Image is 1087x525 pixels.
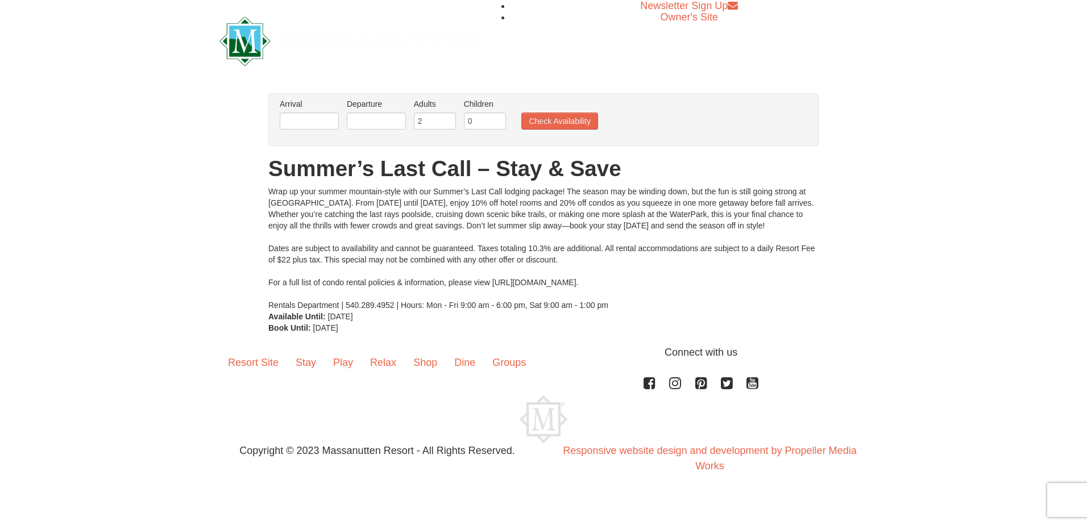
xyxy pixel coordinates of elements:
img: Massanutten Resort Logo [219,16,480,66]
strong: Available Until: [268,312,326,321]
label: Children [464,98,506,110]
a: Resort Site [219,345,287,380]
a: Relax [362,345,405,380]
p: Connect with us [219,345,868,360]
span: [DATE] [313,323,338,332]
img: Massanutten Resort Logo [520,395,567,443]
div: Wrap up your summer mountain-style with our Summer’s Last Call lodging package! The season may be... [268,186,819,311]
a: Shop [405,345,446,380]
a: Dine [446,345,484,380]
a: Groups [484,345,534,380]
a: Responsive website design and development by Propeller Media Works [563,445,856,472]
a: Owner's Site [661,11,718,23]
a: Massanutten Resort [219,26,480,53]
h1: Summer’s Last Call – Stay & Save [268,157,819,180]
p: Copyright © 2023 Massanutten Resort - All Rights Reserved. [211,443,543,459]
strong: Book Until: [268,323,311,332]
label: Adults [414,98,456,110]
a: Play [325,345,362,380]
button: Check Availability [521,113,598,130]
span: [DATE] [328,312,353,321]
label: Departure [347,98,406,110]
label: Arrival [280,98,339,110]
a: Stay [287,345,325,380]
